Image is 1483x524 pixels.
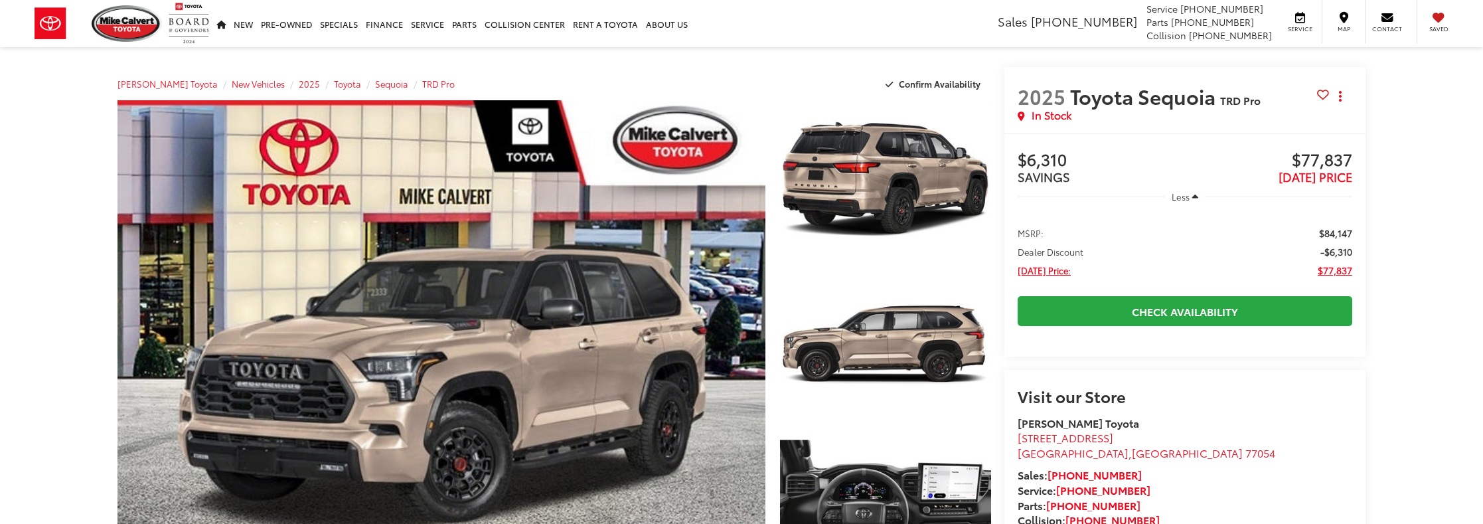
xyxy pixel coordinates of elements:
[334,78,361,90] a: Toyota
[1146,29,1186,42] span: Collision
[422,78,455,90] a: TRD Pro
[1018,415,1139,430] strong: [PERSON_NAME] Toyota
[1320,245,1352,258] span: -$6,310
[1171,15,1254,29] span: [PHONE_NUMBER]
[1018,264,1071,277] span: [DATE] Price:
[1018,430,1275,460] a: [STREET_ADDRESS] [GEOGRAPHIC_DATA],[GEOGRAPHIC_DATA] 77054
[1220,92,1261,108] span: TRD Pro
[899,78,980,90] span: Confirm Availability
[1372,25,1402,33] span: Contact
[1018,168,1070,185] span: SAVINGS
[1132,445,1243,460] span: [GEOGRAPHIC_DATA]
[1279,168,1352,185] span: [DATE] PRICE
[1070,82,1220,110] span: Toyota Sequoia
[1018,226,1044,240] span: MSRP:
[232,78,285,90] a: New Vehicles
[1424,25,1453,33] span: Saved
[1018,151,1185,171] span: $6,310
[878,72,992,96] button: Confirm Availability
[1018,482,1150,497] strong: Service:
[1146,2,1178,15] span: Service
[1318,264,1352,277] span: $77,837
[1018,82,1065,110] span: 2025
[1185,151,1352,171] span: $77,837
[777,264,993,426] img: 2025 Toyota Sequoia TRD Pro
[1146,15,1168,29] span: Parts
[92,5,162,42] img: Mike Calvert Toyota
[117,78,218,90] a: [PERSON_NAME] Toyota
[1046,497,1140,513] a: [PHONE_NUMBER]
[780,266,991,425] a: Expand Photo 2
[1018,497,1140,513] strong: Parts:
[1165,185,1205,209] button: Less
[1339,91,1342,102] span: dropdown dots
[1018,430,1113,445] span: [STREET_ADDRESS]
[1032,108,1071,123] span: In Stock
[1018,445,1275,460] span: ,
[1180,2,1263,15] span: [PHONE_NUMBER]
[1329,84,1352,108] button: Actions
[780,100,991,259] a: Expand Photo 1
[1018,445,1129,460] span: [GEOGRAPHIC_DATA]
[1018,296,1352,326] a: Check Availability
[1056,482,1150,497] a: [PHONE_NUMBER]
[777,98,993,260] img: 2025 Toyota Sequoia TRD Pro
[1018,467,1142,482] strong: Sales:
[1285,25,1315,33] span: Service
[1031,13,1137,30] span: [PHONE_NUMBER]
[375,78,408,90] a: Sequoia
[1245,445,1275,460] span: 77054
[299,78,320,90] a: 2025
[1172,191,1190,203] span: Less
[1018,245,1083,258] span: Dealer Discount
[998,13,1028,30] span: Sales
[1319,226,1352,240] span: $84,147
[1329,25,1358,33] span: Map
[1189,29,1272,42] span: [PHONE_NUMBER]
[1018,387,1352,404] h2: Visit our Store
[1048,467,1142,482] a: [PHONE_NUMBER]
